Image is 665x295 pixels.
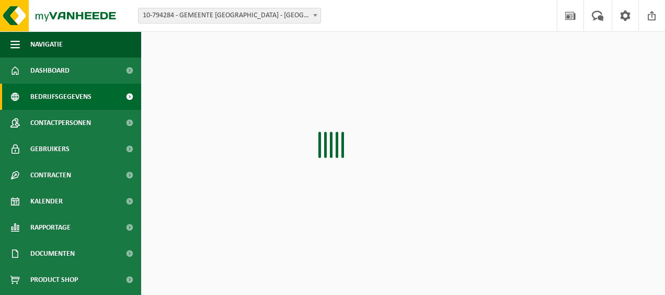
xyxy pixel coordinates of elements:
span: 10-794284 - GEMEENTE BEVEREN - BEVEREN-WAAS [138,8,321,24]
span: Product Shop [30,267,78,293]
span: Contracten [30,162,71,188]
span: Rapportage [30,214,71,241]
span: Kalender [30,188,63,214]
span: Navigatie [30,31,63,58]
span: Contactpersonen [30,110,91,136]
span: Gebruikers [30,136,70,162]
span: Dashboard [30,58,70,84]
span: 10-794284 - GEMEENTE BEVEREN - BEVEREN-WAAS [139,8,320,23]
iframe: chat widget [5,272,175,295]
span: Documenten [30,241,75,267]
span: Bedrijfsgegevens [30,84,91,110]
